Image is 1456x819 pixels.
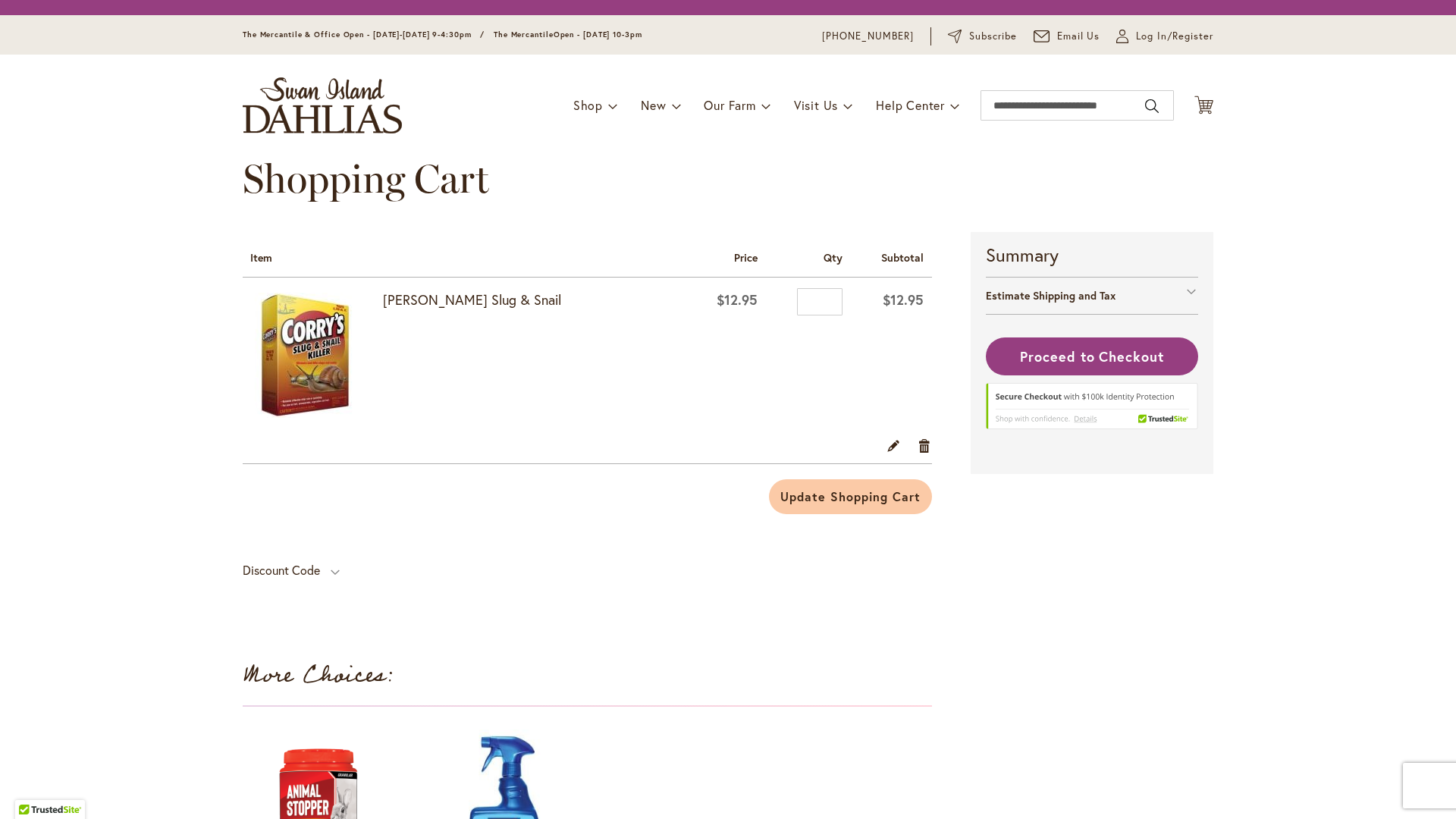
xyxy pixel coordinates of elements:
[243,657,394,693] strong: More Choices:
[734,250,758,265] span: Price
[1057,29,1100,44] span: Email Us
[822,29,914,44] a: [PHONE_NUMBER]
[986,383,1198,436] div: TrustedSite Certified
[986,288,1116,303] strong: Estimate Shipping and Tax
[824,250,843,265] span: Qty
[769,479,931,514] button: Update Shopping Cart
[243,155,489,202] span: Shopping Cart
[969,29,1017,44] span: Subscribe
[1136,29,1213,44] span: Log In/Register
[243,77,402,133] a: store logo
[554,30,642,39] span: Open - [DATE] 10-3pm
[876,97,945,113] span: Help Center
[11,765,54,808] iframe: Launch Accessibility Center
[1116,29,1213,44] a: Log In/Register
[986,337,1198,375] button: Proceed to Checkout
[794,97,838,113] span: Visit Us
[573,97,603,113] span: Shop
[780,488,920,504] span: Update Shopping Cart
[717,290,758,309] span: $12.95
[1034,29,1100,44] a: Email Us
[881,250,924,265] span: Subtotal
[243,562,320,578] strong: Discount Code
[641,97,666,113] span: New
[383,290,561,309] a: [PERSON_NAME] Slug & Snail
[243,293,383,422] a: Corry's Slug & Snail
[250,250,272,265] span: Item
[1145,94,1159,118] button: Search
[243,30,554,39] span: The Mercantile & Office Open - [DATE]-[DATE] 9-4:30pm / The Mercantile
[986,242,1198,268] strong: Summary
[948,29,1017,44] a: Subscribe
[1020,347,1164,366] span: Proceed to Checkout
[243,293,368,418] img: Corry's Slug & Snail
[704,97,755,113] span: Our Farm
[883,290,924,309] span: $12.95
